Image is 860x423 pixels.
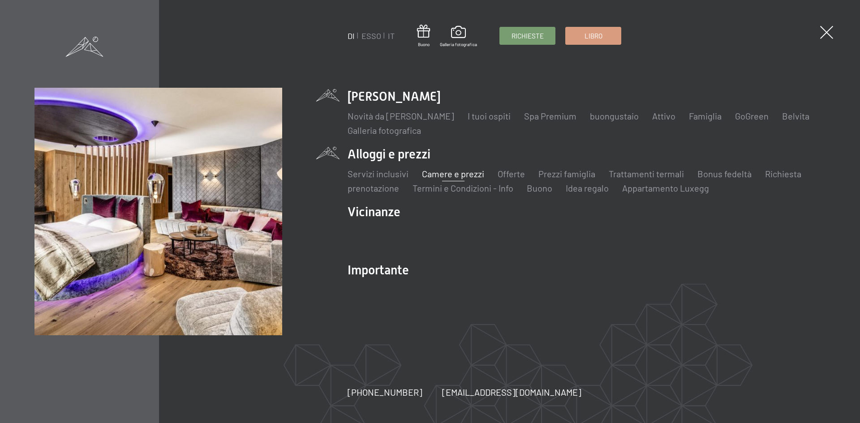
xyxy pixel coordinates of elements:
a: Spa Premium [524,111,576,121]
a: DI [348,31,355,41]
a: Attivo [652,111,675,121]
a: [PHONE_NUMBER] [348,386,422,398]
a: Termini e Condizioni - Info [413,183,513,193]
a: Famiglia [689,111,722,121]
a: Camere e prezzi [422,168,484,179]
font: Libro [585,32,602,40]
a: Novità da [PERSON_NAME] [348,111,454,121]
a: Galleria fotografica [440,26,477,47]
a: ESSO [361,31,381,41]
a: buongustaio [590,111,639,121]
a: Buono [527,183,552,193]
a: Bonus fedeltà [697,168,752,179]
a: Idea regalo [566,183,609,193]
a: Trattamenti termali [609,168,684,179]
font: [EMAIL_ADDRESS][DOMAIN_NAME] [442,387,581,397]
a: Richieste [500,27,555,44]
a: I tuoi ospiti [468,111,511,121]
font: Richieste [512,32,544,40]
a: Appartamento Luxegg [622,183,709,193]
a: Galleria fotografica [348,125,421,136]
a: Offerte [498,168,525,179]
a: Servizi inclusivi [348,168,408,179]
font: [PHONE_NUMBER] [348,387,422,397]
a: Belvita [782,111,809,121]
a: [EMAIL_ADDRESS][DOMAIN_NAME] [442,386,581,398]
a: Prezzi famiglia [538,168,595,179]
a: Richiesta [765,168,801,179]
a: IT [388,31,395,41]
font: Galleria fotografica [440,42,477,47]
a: Buono [417,25,430,47]
a: Libro [566,27,621,44]
a: GoGreen [735,111,769,121]
a: prenotazione [348,183,399,193]
font: Buono [418,42,430,47]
